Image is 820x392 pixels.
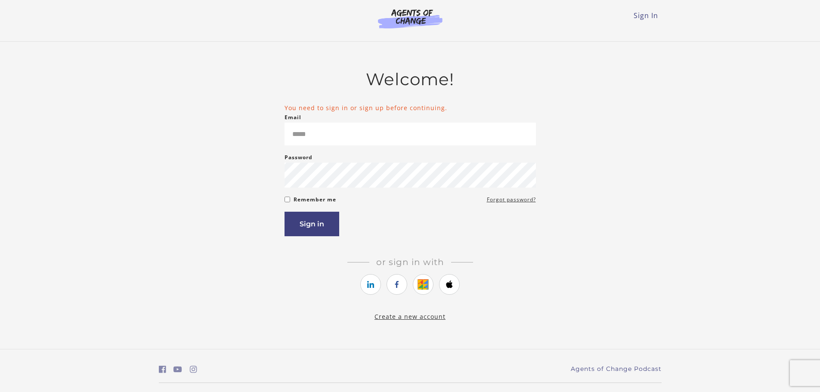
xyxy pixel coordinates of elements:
[190,365,197,373] i: https://www.instagram.com/agentsofchangeprep/ (Open in a new window)
[173,363,182,376] a: https://www.youtube.com/c/AgentsofChangeTestPrepbyMeaganMitchell (Open in a new window)
[369,257,451,267] span: Or sign in with
[413,274,433,295] a: https://courses.thinkific.com/users/auth/google?ss%5Breferral%5D=&ss%5Buser_return_to%5D=%2Fcours...
[159,365,166,373] i: https://www.facebook.com/groups/aswbtestprep (Open in a new window)
[360,274,381,295] a: https://courses.thinkific.com/users/auth/linkedin?ss%5Breferral%5D=&ss%5Buser_return_to%5D=%2Fcou...
[285,103,536,112] li: You need to sign in or sign up before continuing.
[285,69,536,90] h2: Welcome!
[285,152,313,163] label: Password
[571,364,662,373] a: Agents of Change Podcast
[159,363,166,376] a: https://www.facebook.com/groups/aswbtestprep (Open in a new window)
[634,11,658,20] a: Sign In
[285,212,339,236] button: Sign in
[387,274,407,295] a: https://courses.thinkific.com/users/auth/facebook?ss%5Breferral%5D=&ss%5Buser_return_to%5D=%2Fcou...
[487,194,536,205] a: Forgot password?
[285,112,301,123] label: Email
[374,312,446,321] a: Create a new account
[439,274,460,295] a: https://courses.thinkific.com/users/auth/apple?ss%5Breferral%5D=&ss%5Buser_return_to%5D=%2Fcourse...
[369,9,452,28] img: Agents of Change Logo
[190,363,197,376] a: https://www.instagram.com/agentsofchangeprep/ (Open in a new window)
[294,194,336,205] label: Remember me
[173,365,182,373] i: https://www.youtube.com/c/AgentsofChangeTestPrepbyMeaganMitchell (Open in a new window)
